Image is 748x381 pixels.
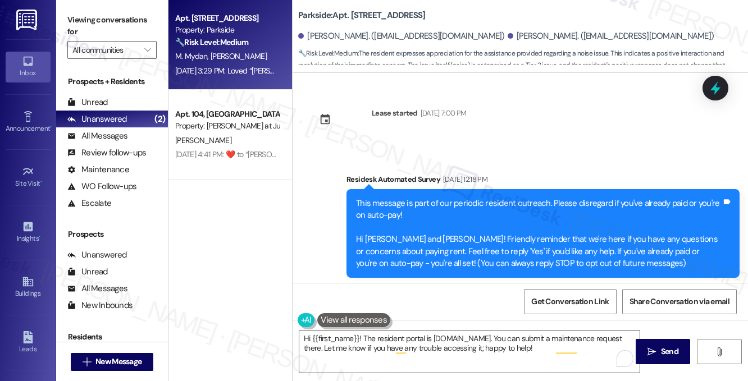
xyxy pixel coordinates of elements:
strong: 🔧 Risk Level: Medium [175,37,248,47]
i:  [715,347,723,356]
div: Review follow-ups [67,147,146,159]
div: [DATE] 7:00 PM [418,107,467,119]
span: Rent/payments [454,281,501,291]
div: Unread [67,97,108,108]
a: Leads [6,328,51,358]
span: Rent payment reminders , [379,281,454,291]
textarea: To enrich screen reader interactions, please activate Accessibility in Grammarly extension settings [299,330,640,373]
span: • [40,178,42,186]
div: Unanswered [67,249,127,261]
a: Insights • [6,217,51,247]
div: Prospects + Residents [56,76,168,88]
div: Apt. 104, [GEOGRAPHIC_DATA][PERSON_NAME] at June Road 2 [175,108,279,120]
a: Site Visit • [6,162,51,192]
strong: 🔧 Risk Level: Medium [298,49,358,58]
div: All Messages [67,130,127,142]
span: : The resident expresses appreciation for the assistance provided regarding a noise issue. This i... [298,48,748,72]
div: Maintenance [67,164,129,176]
span: Get Conversation Link [531,296,609,307]
span: [PERSON_NAME] [175,135,231,145]
b: Parkside: Apt. [STREET_ADDRESS] [298,10,426,21]
div: All Messages [67,283,127,295]
span: Send [661,346,678,357]
div: (2) [152,111,168,128]
a: Inbox [6,52,51,82]
div: Unanswered [67,113,127,125]
span: • [50,123,52,131]
div: Residents [56,331,168,343]
div: WO Follow-ups [67,181,136,192]
div: Lease started [372,107,418,119]
button: Share Conversation via email [622,289,737,314]
div: Residesk Automated Survey [346,173,740,189]
i:  [647,347,656,356]
img: ResiDesk Logo [16,10,39,30]
div: Property: [PERSON_NAME] at June Road [175,120,279,132]
div: Property: Parkside [175,24,279,36]
a: Buildings [6,272,51,302]
i:  [83,357,91,366]
span: New Message [95,356,142,368]
span: Share Conversation via email [630,296,729,307]
div: Prospects [56,228,168,240]
label: Viewing conversations for [67,11,157,41]
div: Apt. [STREET_ADDRESS] [175,12,279,24]
div: [DATE] 4:41 PM: ​❤️​ to “ [PERSON_NAME] ([PERSON_NAME] at June Road): You're welcome, [PERSON_NAM... [175,149,653,159]
div: Tagged as: [346,278,740,294]
div: [PERSON_NAME]. ([EMAIL_ADDRESS][DOMAIN_NAME]) [298,30,505,42]
div: [PERSON_NAME]. ([EMAIL_ADDRESS][DOMAIN_NAME]) [508,30,714,42]
span: [PERSON_NAME] [211,51,267,61]
div: Escalate [67,198,111,209]
button: New Message [71,353,154,371]
button: Send [636,339,690,364]
div: Unread [67,266,108,278]
div: This message is part of our periodic resident outreach. Please disregard if you've already paid o... [356,198,722,270]
div: [DATE] 12:18 PM [440,173,487,185]
input: All communities [72,41,139,59]
span: M. Mydan [175,51,211,61]
div: New Inbounds [67,300,133,311]
button: Get Conversation Link [524,289,616,314]
div: [DATE] 3:29 PM: Loved “[PERSON_NAME] (Parkside): Happy to help! I just got a response from the te... [175,66,730,76]
i:  [144,45,150,54]
span: • [39,233,40,241]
